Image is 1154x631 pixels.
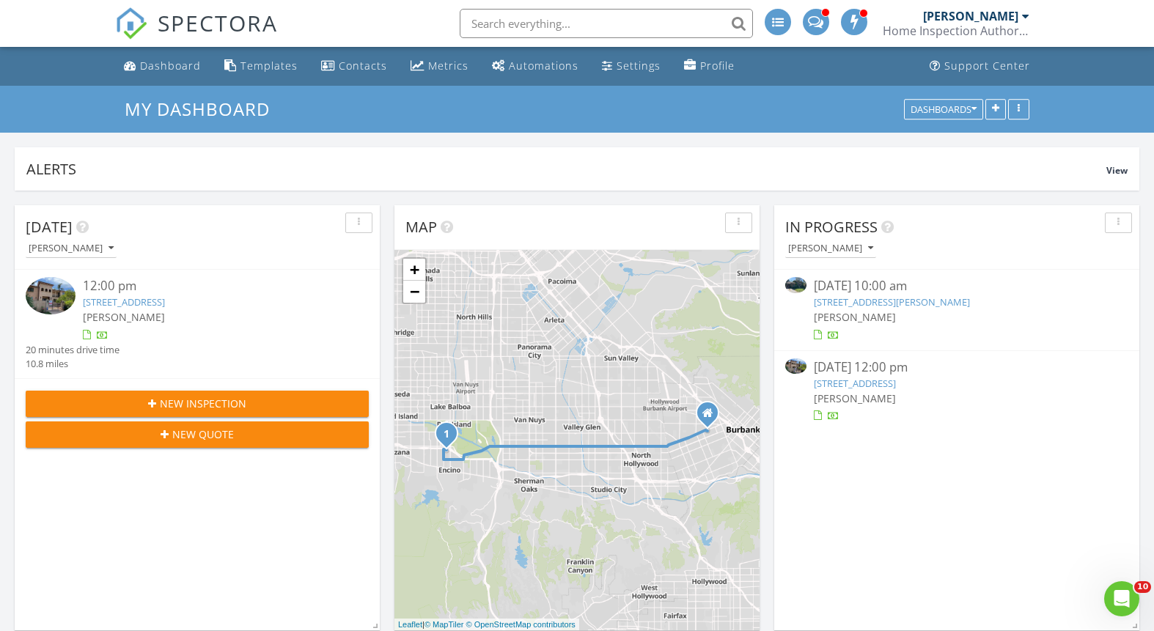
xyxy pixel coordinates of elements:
span: SPECTORA [158,7,278,38]
img: 9325076%2Freports%2F265223fd-dbf9-49e3-9ede-d3a66ee10afd%2Fcover_photos%2FlK9cXiooL9rutvxr7TSv%2F... [785,277,806,293]
span: New Quote [172,427,234,442]
a: [STREET_ADDRESS] [83,295,165,309]
img: 9347971%2Freports%2F84b7b736-1bf0-4339-85a7-c9d84bd9bbd1%2Fcover_photos%2F7fniaVjuCsdMVJ6vmm7J%2F... [26,277,76,314]
span: [PERSON_NAME] [814,391,896,405]
span: [DATE] [26,217,73,237]
button: [PERSON_NAME] [26,239,117,259]
a: Leaflet [398,620,422,629]
a: [DATE] 10:00 am [STREET_ADDRESS][PERSON_NAME] [PERSON_NAME] [785,277,1128,342]
div: 1812 W BURBANK BLVD # 851, Burbank California 91506 [708,413,716,421]
a: [STREET_ADDRESS][PERSON_NAME] [814,295,970,309]
div: 20 minutes drive time [26,343,120,357]
div: [PERSON_NAME] [788,243,873,254]
div: [DATE] 10:00 am [814,277,1100,295]
a: Templates [218,53,304,80]
img: 9347971%2Freports%2F84b7b736-1bf0-4339-85a7-c9d84bd9bbd1%2Fcover_photos%2F7fniaVjuCsdMVJ6vmm7J%2F... [785,358,806,374]
a: [STREET_ADDRESS] [814,377,896,390]
span: In Progress [785,217,878,237]
button: New Quote [26,421,369,448]
a: Dashboard [118,53,207,80]
a: Zoom in [403,259,425,281]
a: Zoom out [403,281,425,303]
a: Metrics [405,53,474,80]
i: 1 [444,429,449,440]
button: Dashboards [904,99,983,119]
iframe: Intercom live chat [1104,581,1139,616]
div: [PERSON_NAME] [923,9,1018,23]
img: The Best Home Inspection Software - Spectora [115,7,147,40]
span: Map [405,217,437,237]
div: [PERSON_NAME] [29,243,114,254]
a: © OpenStreetMap contributors [466,620,576,629]
div: 12:00 pm [83,277,340,295]
div: Dashboard [140,59,201,73]
div: Templates [240,59,298,73]
div: 5427 Genesta Ave, Encino, CA 91316 [446,433,455,442]
input: Search everything... [460,9,753,38]
div: 10.8 miles [26,357,120,371]
a: 12:00 pm [STREET_ADDRESS] [PERSON_NAME] 20 minutes drive time 10.8 miles [26,277,369,371]
a: Company Profile [678,53,740,80]
div: Contacts [339,59,387,73]
span: 10 [1134,581,1151,593]
button: New Inspection [26,391,369,417]
div: [DATE] 12:00 pm [814,358,1100,377]
div: Home Inspection Authority LLC [883,23,1029,38]
div: Metrics [428,59,468,73]
a: [DATE] 12:00 pm [STREET_ADDRESS] [PERSON_NAME] [785,358,1128,424]
div: Alerts [26,159,1106,179]
a: © MapTiler [425,620,464,629]
div: Dashboards [911,104,977,114]
a: SPECTORA [115,20,278,51]
div: Profile [700,59,735,73]
div: Automations [509,59,578,73]
button: [PERSON_NAME] [785,239,876,259]
span: View [1106,164,1128,177]
a: My Dashboard [125,97,282,121]
div: Settings [617,59,661,73]
div: Support Center [944,59,1030,73]
a: Support Center [924,53,1036,80]
a: Contacts [315,53,393,80]
a: Settings [596,53,666,80]
a: Automations (Advanced) [486,53,584,80]
div: | [394,619,579,631]
span: [PERSON_NAME] [83,310,165,324]
span: New Inspection [160,396,246,411]
span: [PERSON_NAME] [814,310,896,324]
